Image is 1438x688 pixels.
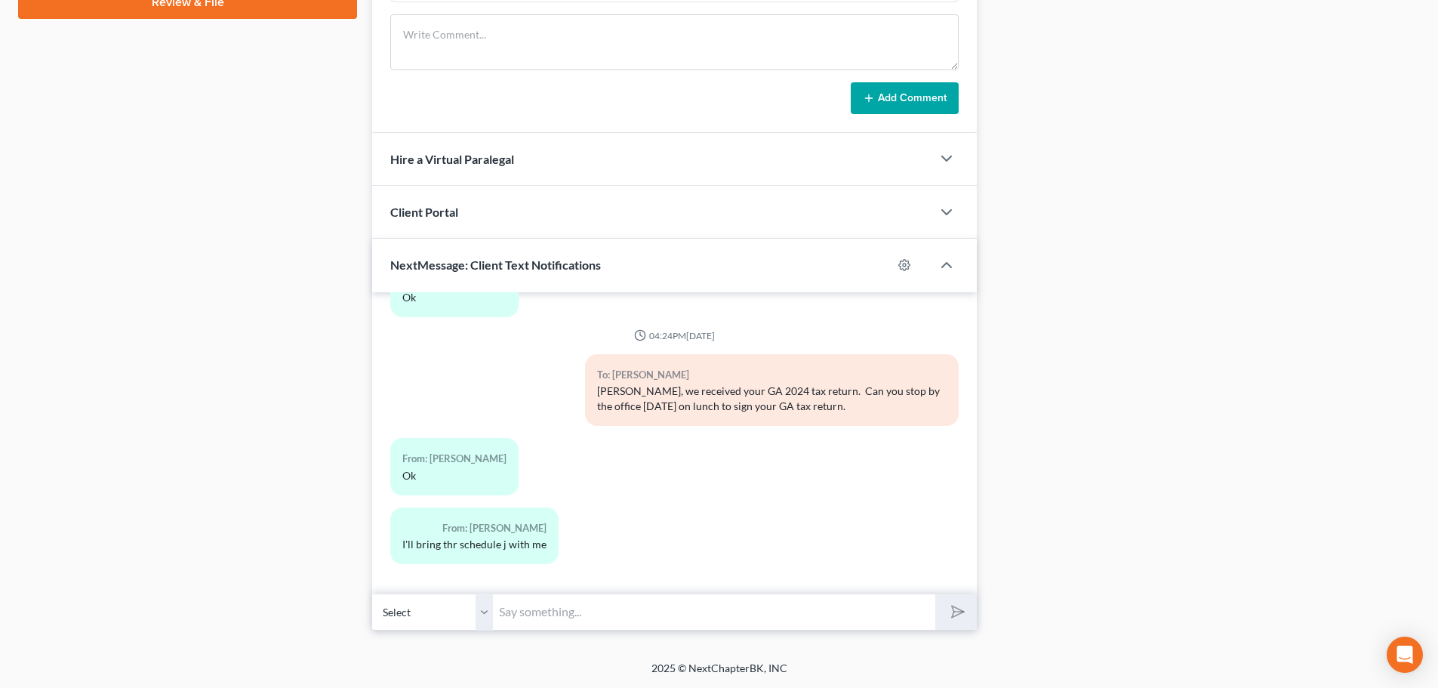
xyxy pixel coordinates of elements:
input: Say something... [493,594,935,631]
div: 2025 © NextChapterBK, INC [289,661,1150,688]
div: From: [PERSON_NAME] [402,450,507,467]
span: Client Portal [390,205,458,219]
span: NextMessage: Client Text Notifications [390,258,601,272]
span: Hire a Virtual Paralegal [390,152,514,166]
button: Add Comment [851,82,959,114]
div: To: [PERSON_NAME] [597,366,947,384]
div: Ok [402,468,507,483]
div: Ok [402,290,507,305]
div: I'll bring thr schedule j with me [402,537,547,552]
div: [PERSON_NAME], we received your GA 2024 tax return. Can you stop by the office [DATE] on lunch to... [597,384,947,414]
div: 04:24PM[DATE] [390,329,959,342]
div: From: [PERSON_NAME] [402,520,547,537]
div: Open Intercom Messenger [1387,637,1423,673]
